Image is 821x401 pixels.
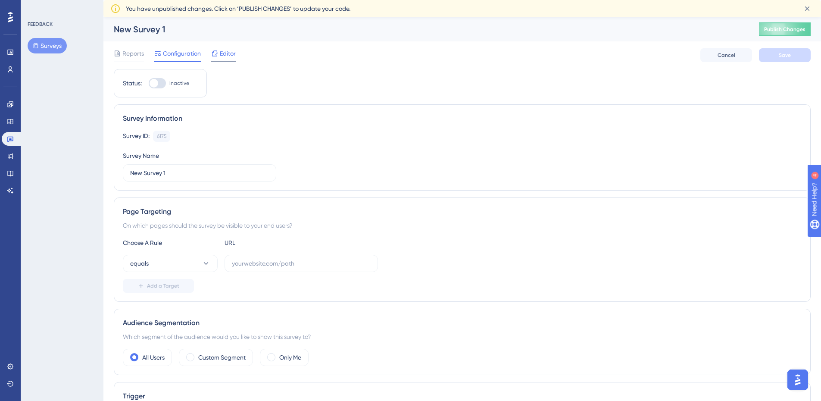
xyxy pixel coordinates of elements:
button: Surveys [28,38,67,53]
button: equals [123,255,218,272]
span: Cancel [718,52,735,59]
button: Publish Changes [759,22,811,36]
div: Status: [123,78,142,88]
span: Inactive [169,80,189,87]
iframe: UserGuiding AI Assistant Launcher [785,367,811,393]
div: Which segment of the audience would you like to show this survey to? [123,332,802,342]
div: New Survey 1 [114,23,737,35]
button: Cancel [700,48,752,62]
label: Only Me [279,352,301,363]
div: Survey ID: [123,131,150,142]
div: Choose A Rule [123,238,218,248]
div: Audience Segmentation [123,318,802,328]
input: yourwebsite.com/path [232,259,371,268]
div: URL [225,238,319,248]
button: Add a Target [123,279,194,293]
div: Page Targeting [123,207,802,217]
span: You have unpublished changes. Click on ‘PUBLISH CHANGES’ to update your code. [126,3,350,14]
span: Add a Target [147,282,179,289]
label: All Users [142,352,165,363]
div: Survey Information [123,113,802,124]
span: equals [130,258,149,269]
span: Editor [220,48,236,59]
span: Save [779,52,791,59]
span: Need Help? [20,2,54,13]
label: Custom Segment [198,352,246,363]
div: FEEDBACK [28,21,53,28]
span: Configuration [163,48,201,59]
input: Type your Survey name [130,168,269,178]
div: On which pages should the survey be visible to your end users? [123,220,802,231]
span: Publish Changes [764,26,805,33]
span: Reports [122,48,144,59]
button: Save [759,48,811,62]
div: 6175 [157,133,166,140]
div: 4 [60,4,62,11]
div: Survey Name [123,150,159,161]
